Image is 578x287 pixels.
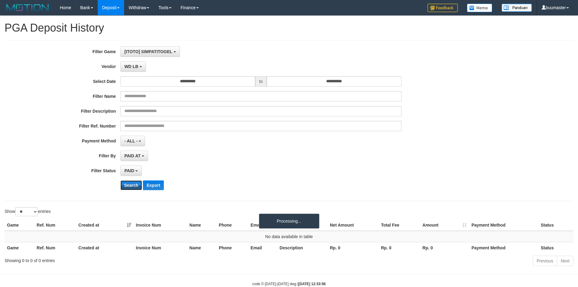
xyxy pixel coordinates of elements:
span: [ITOTO] SIMPATITOGEL [124,49,172,54]
small: code © [DATE]-[DATE] dwg | [252,282,326,286]
th: Invoice Num [134,242,187,253]
th: Payment Method [469,220,538,231]
th: Description [277,242,328,253]
button: PAID [120,166,142,176]
strong: [DATE] 12:33:56 [298,282,326,286]
div: Showing 0 to 0 of 0 entries [5,255,236,264]
th: Total Fee [379,220,420,231]
span: WD LB [124,64,138,69]
img: Feedback.jpg [428,4,458,12]
button: - ALL - [120,136,145,146]
span: PAID AT [124,153,140,158]
th: Phone [216,242,248,253]
a: Previous [533,256,557,266]
button: WD LB [120,61,146,72]
button: Search [120,180,142,190]
th: Amount: activate to sort column ascending [420,220,469,231]
td: No data available in table [5,231,573,242]
th: Status [538,220,573,231]
button: PAID AT [120,151,148,161]
th: Name [187,242,216,253]
a: Next [557,256,573,266]
div: Processing... [259,214,319,229]
span: to [255,76,267,87]
button: Export [143,180,164,190]
th: Rp. 0 [327,242,379,253]
img: Button%20Memo.svg [467,4,492,12]
button: [ITOTO] SIMPATITOGEL [120,46,180,57]
th: Email [248,242,277,253]
th: Invoice Num [134,220,187,231]
th: Payment Method [469,242,538,253]
th: Email [248,220,277,231]
th: Net Amount [327,220,379,231]
span: PAID [124,168,134,173]
th: Status [538,242,573,253]
th: Name [187,220,216,231]
img: panduan.png [502,4,532,12]
span: - ALL - [124,138,138,143]
th: Phone [216,220,248,231]
th: Rp. 0 [420,242,469,253]
h1: PGA Deposit History [5,22,573,34]
img: MOTION_logo.png [5,3,51,12]
th: Rp. 0 [379,242,420,253]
